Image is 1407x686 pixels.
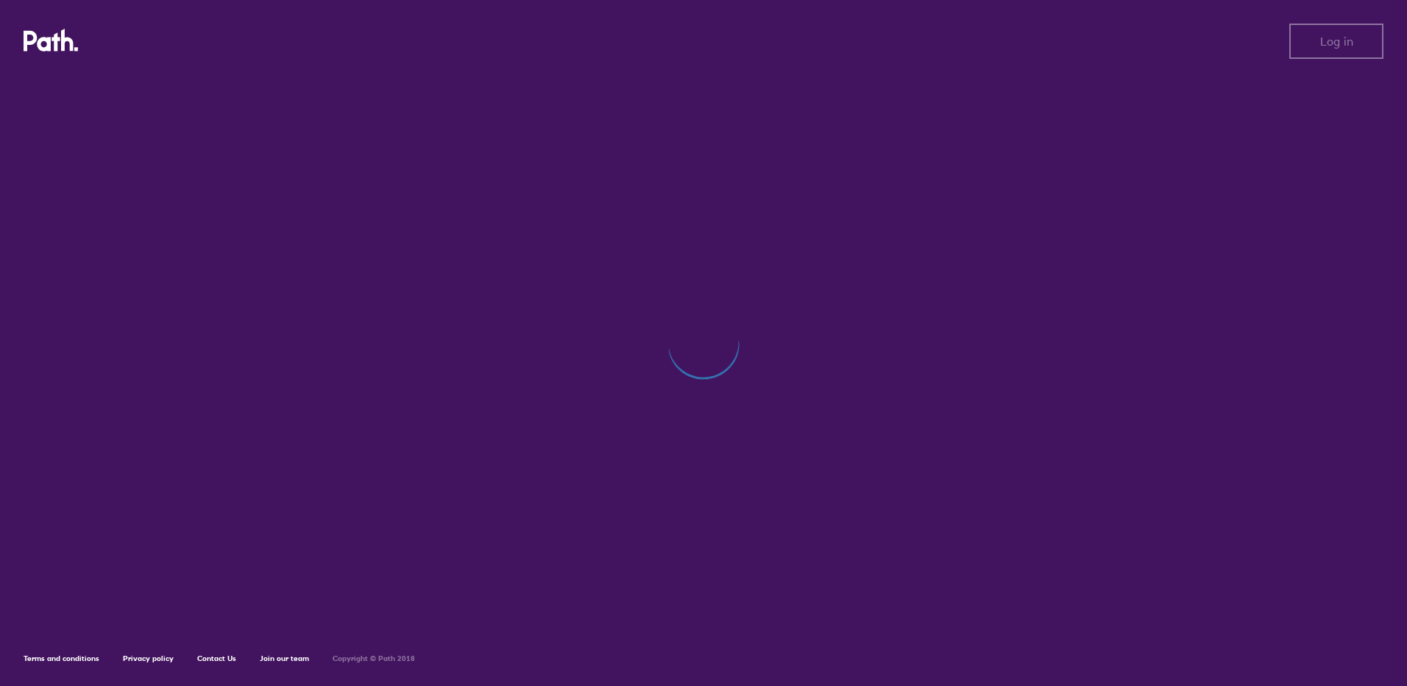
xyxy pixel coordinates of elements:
[24,654,99,663] a: Terms and conditions
[197,654,236,663] a: Contact Us
[260,654,309,663] a: Join our team
[333,654,415,663] h6: Copyright © Path 2018
[123,654,174,663] a: Privacy policy
[1289,24,1383,59] button: Log in
[1320,35,1353,48] span: Log in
